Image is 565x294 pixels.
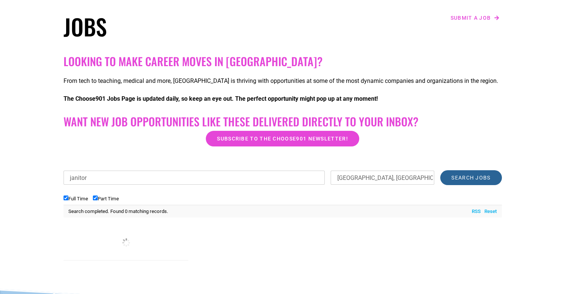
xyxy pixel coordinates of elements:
span: Search completed. Found 0 matching records. [68,209,168,214]
span: Subscribe to the Choose901 newsletter! [217,136,348,141]
a: Subscribe to the Choose901 newsletter! [206,131,359,146]
h2: Want New Job Opportunities like these Delivered Directly to your Inbox? [64,115,502,128]
input: Keywords [64,171,325,185]
input: Search Jobs [440,170,501,185]
a: Submit a job [448,13,502,23]
h1: Jobs [64,13,279,40]
input: Full Time [64,196,68,200]
a: RSS [468,208,481,215]
a: Reset [481,208,497,215]
label: Part Time [93,196,119,201]
strong: The Choose901 Jobs Page is updated daily, so keep an eye out. The perfect opportunity might pop u... [64,95,378,102]
h2: Looking to make career moves in [GEOGRAPHIC_DATA]? [64,55,502,68]
input: Location [331,171,434,185]
span: Submit a job [451,15,491,20]
p: From tech to teaching, medical and more, [GEOGRAPHIC_DATA] is thriving with opportunities at some... [64,77,502,85]
label: Full Time [64,196,88,201]
input: Part Time [93,196,98,200]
